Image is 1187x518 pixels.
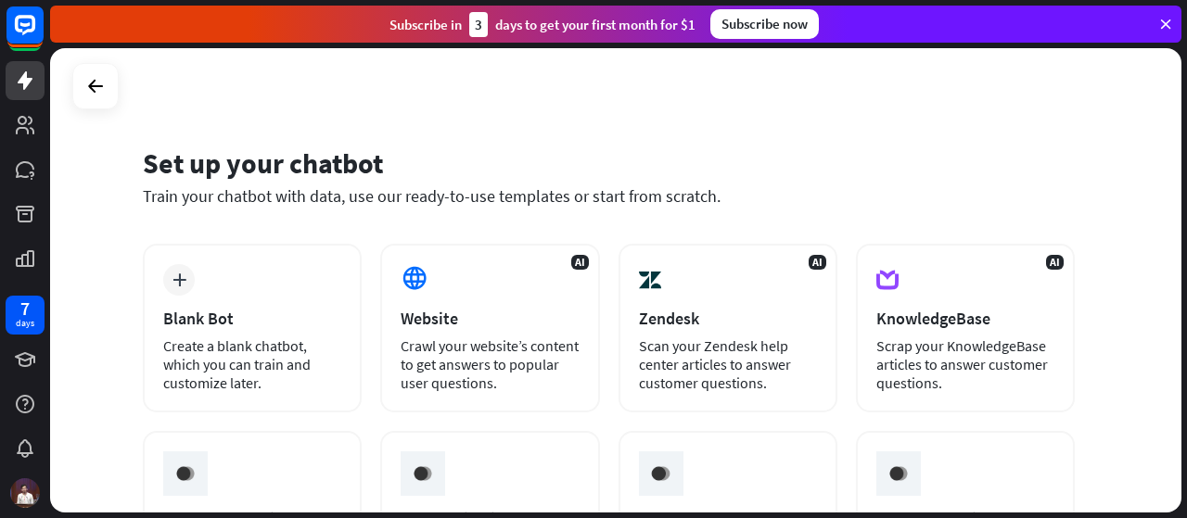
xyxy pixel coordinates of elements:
[469,12,488,37] div: 3
[20,300,30,317] div: 7
[16,317,34,330] div: days
[389,12,696,37] div: Subscribe in days to get your first month for $1
[6,296,45,335] a: 7 days
[710,9,819,39] div: Subscribe now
